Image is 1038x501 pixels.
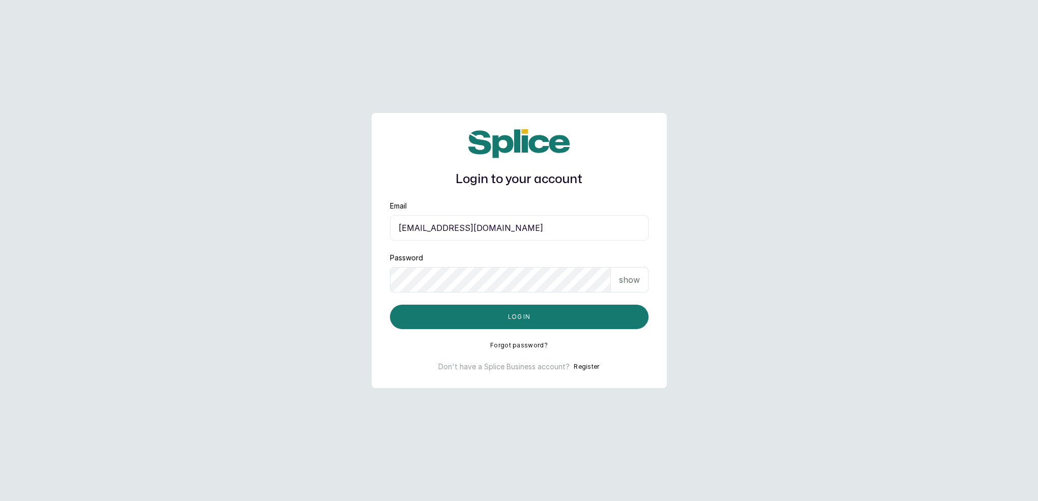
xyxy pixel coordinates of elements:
button: Register [574,362,599,372]
label: Email [390,201,407,211]
h1: Login to your account [390,170,649,189]
label: Password [390,253,423,263]
p: Don't have a Splice Business account? [438,362,570,372]
p: show [619,274,640,286]
input: email@acme.com [390,215,649,241]
button: Log in [390,305,649,329]
button: Forgot password? [490,341,548,349]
